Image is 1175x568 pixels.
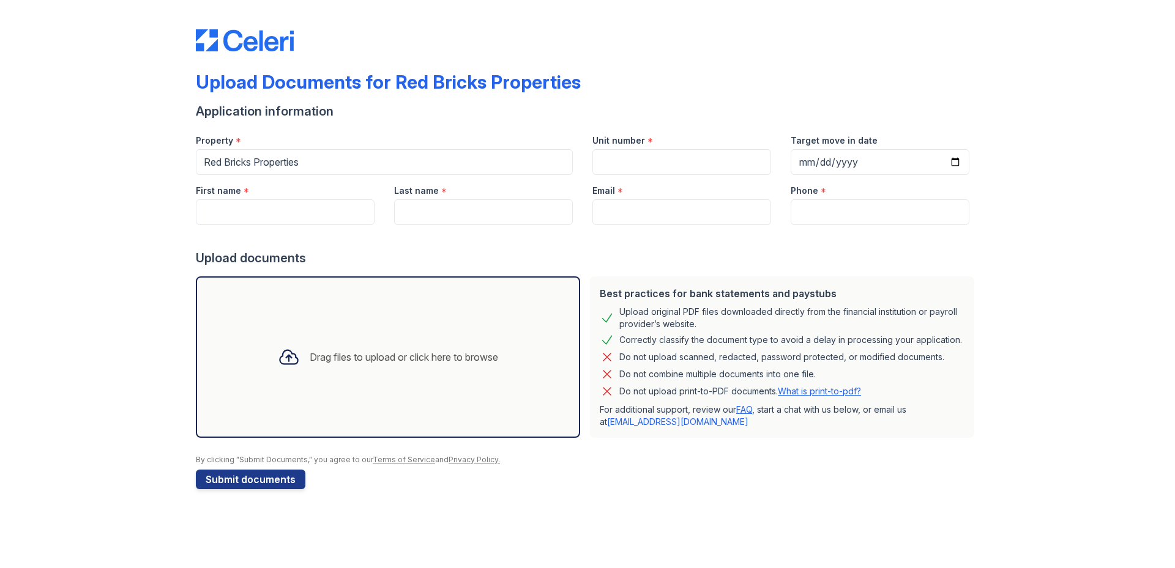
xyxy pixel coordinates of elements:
img: CE_Logo_Blue-a8612792a0a2168367f1c8372b55b34899dd931a85d93a1a3d3e32e68fde9ad4.png [196,29,294,51]
label: Phone [791,185,818,197]
label: Unit number [592,135,645,147]
div: By clicking "Submit Documents," you agree to our and [196,455,979,465]
p: Do not upload print-to-PDF documents. [619,385,861,397]
div: Upload original PDF files downloaded directly from the financial institution or payroll provider’... [619,306,964,330]
div: Drag files to upload or click here to browse [310,350,498,364]
a: What is print-to-pdf? [778,386,861,396]
a: Terms of Service [373,455,435,464]
a: [EMAIL_ADDRESS][DOMAIN_NAME] [607,416,748,427]
label: Property [196,135,233,147]
button: Submit documents [196,470,305,489]
label: Target move in date [791,135,878,147]
div: Upload Documents for Red Bricks Properties [196,71,581,93]
div: Application information [196,103,979,120]
div: Upload documents [196,249,979,267]
label: Email [592,185,615,197]
a: Privacy Policy. [449,455,500,464]
div: Correctly classify the document type to avoid a delay in processing your application. [619,333,962,347]
div: Do not upload scanned, redacted, password protected, or modified documents. [619,350,944,364]
div: Best practices for bank statements and paystubs [600,286,964,301]
div: Do not combine multiple documents into one file. [619,367,816,382]
label: First name [196,185,241,197]
a: FAQ [736,404,752,415]
label: Last name [394,185,439,197]
p: For additional support, review our , start a chat with us below, or email us at [600,404,964,428]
